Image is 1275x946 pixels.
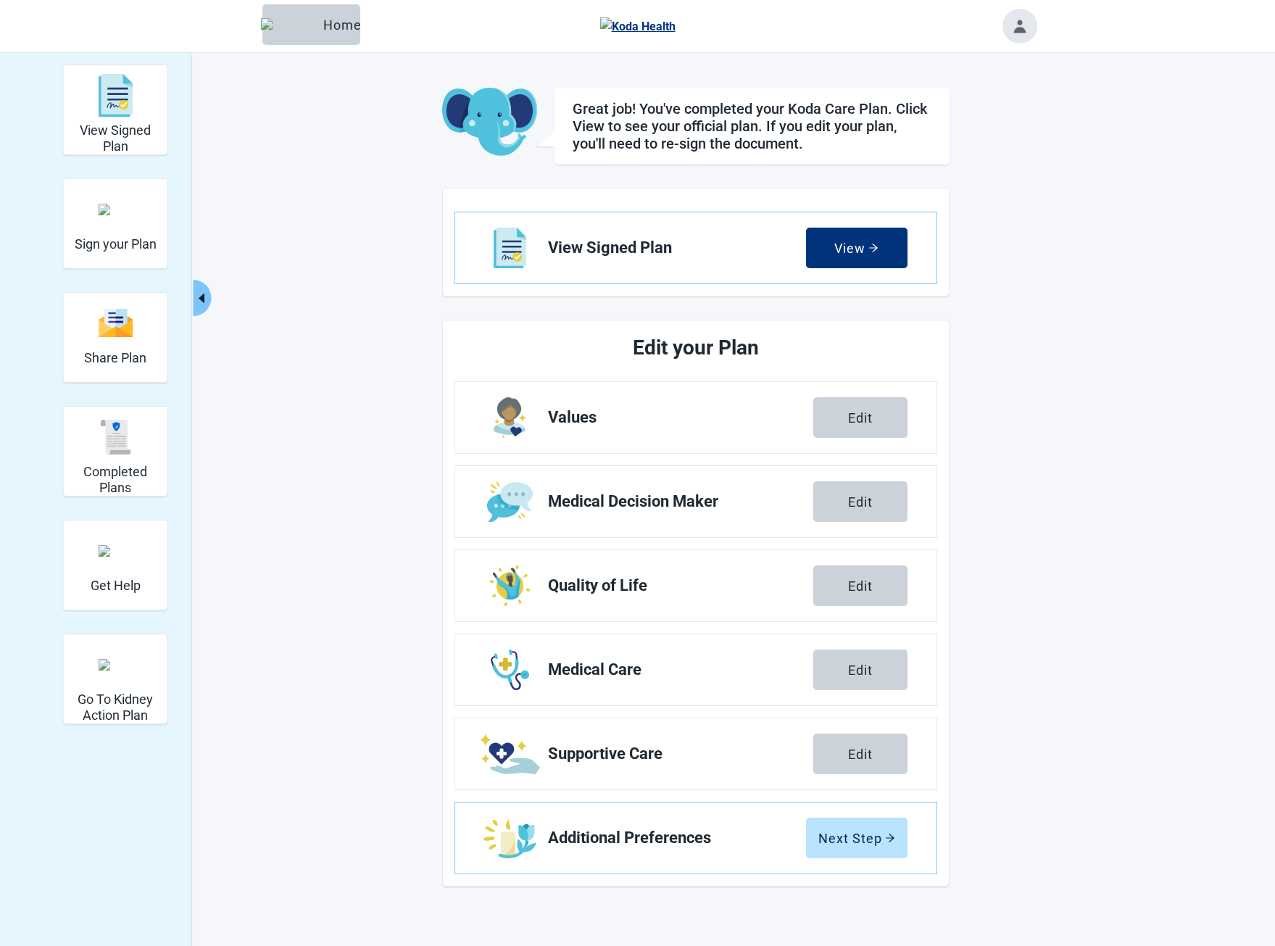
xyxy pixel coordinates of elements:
div: Edit [848,747,873,761]
span: Values [548,409,813,426]
button: ElephantHome [262,4,360,45]
h2: View Signed Plan [70,123,162,154]
div: Get Help [63,520,168,610]
img: svg%3e [98,420,133,455]
a: View View Signed Plan section [455,212,936,283]
img: make_plan_official.svg [98,204,133,215]
div: Edit [848,494,873,509]
main: Main content [355,88,1037,887]
img: svg%3e [98,74,133,117]
img: Koda Elephant [442,88,537,157]
span: Quality of Life [548,577,813,594]
span: View Signed Plan [548,239,806,257]
div: Go To Kidney Action Plan [63,634,168,724]
a: Edit Medical Decision Maker section [455,466,936,537]
button: Edit [813,650,908,690]
h2: Edit your Plan [509,332,883,364]
div: Home [274,17,349,32]
img: Koda Health [600,17,676,36]
img: Elephant [261,18,317,31]
button: Viewarrow-right [806,228,908,268]
a: Edit Additional Preferences section [455,802,936,874]
div: Edit [848,410,873,425]
h2: Completed Plans [70,464,162,495]
span: Supportive Care [548,745,813,763]
h1: Great job! You've completed your Koda Care Plan. Click View to see your official plan. If you edi... [573,100,931,152]
a: Edit Quality of Life section [455,550,936,621]
div: Next Step [818,831,895,845]
span: caret-left [194,291,208,305]
span: Additional Preferences [548,829,806,847]
button: Edit [813,481,908,522]
span: arrow-right [885,833,895,843]
a: Edit Supportive Care section [455,718,936,789]
div: View [834,241,879,255]
img: kidney_action_plan.svg [98,659,133,671]
button: Next Steparrow-right [806,818,908,858]
span: arrow-right [868,243,879,253]
div: View Signed Plan [63,65,168,155]
h2: Get Help [91,578,141,594]
a: Edit Values section [455,382,936,453]
button: Collapse menu [193,280,211,316]
div: Edit [848,663,873,677]
img: person-question.svg [98,545,133,557]
button: Edit [813,734,908,774]
button: Toggle account menu [1002,9,1037,43]
a: Edit Medical Care section [455,634,936,705]
img: svg%3e [98,307,133,339]
h2: Sign your Plan [75,236,157,252]
div: Edit [848,578,873,593]
button: Edit [813,565,908,606]
span: Medical Decision Maker [548,493,813,510]
h2: Go To Kidney Action Plan [70,692,162,723]
div: Sign your Plan [63,178,168,269]
span: Medical Care [548,661,813,679]
h2: Share Plan [84,350,146,366]
button: Edit [813,397,908,438]
div: Share Plan [63,292,168,383]
div: Completed Plans [63,406,168,497]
